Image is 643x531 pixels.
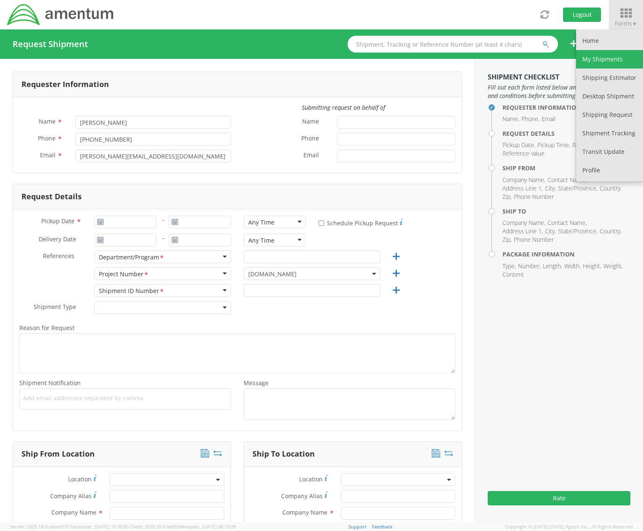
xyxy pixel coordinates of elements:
[21,193,82,201] h3: Request Details
[488,491,630,505] button: Rate
[348,523,367,530] a: Support
[502,184,543,193] li: Address Line 1
[502,176,545,184] li: Company Name
[600,227,622,235] li: Country
[248,218,274,227] div: Any Time
[299,475,323,483] span: Location
[19,379,81,387] span: Shipment Notification
[576,124,643,143] a: Shipment Tracking
[99,253,165,262] div: Department/Program
[502,149,545,158] li: Reference value
[39,235,76,245] span: Delivery Date
[518,262,541,270] li: Number
[600,184,622,193] li: Country
[576,161,643,180] a: Profile
[558,184,598,193] li: State/Province
[39,117,56,125] span: Name
[576,50,643,69] a: My Shipments
[43,252,74,260] span: References
[19,324,74,332] span: Reason for Request
[547,219,587,227] li: Contact Name
[282,508,327,516] span: Company Name
[303,151,319,161] span: Email
[502,262,516,270] li: Type
[632,20,637,27] span: ▼
[6,3,115,26] img: dyn-intl-logo-049831509241104b2a82.png
[51,508,96,516] span: Company Name
[319,220,324,226] input: Schedule Pickup Request
[21,80,109,89] h3: Requester Information
[301,134,319,144] span: Phone
[502,251,630,257] h4: Package Information
[502,270,524,279] li: Content
[558,227,598,235] li: State/Province
[21,450,95,458] h3: Ship From Location
[281,492,323,500] span: Company Alias
[10,523,128,530] span: Server: 2025.18.0-a0edd1917ac
[252,450,315,458] h3: Ship To Location
[563,8,601,22] button: Logout
[576,143,643,161] a: Transit Update
[130,523,236,530] span: Client: 2025.18.0-0e69584
[41,217,74,225] span: Pickup Date
[502,219,545,227] li: Company Name
[576,69,643,87] a: Shipping Estimator
[576,32,643,50] a: Home
[68,475,92,483] span: Location
[537,141,570,149] li: Pickup Time
[615,19,637,27] span: Forms
[502,141,535,149] li: Pickup Date
[502,130,630,137] h4: Request Details
[576,106,643,124] a: Shipping Request
[184,523,236,530] span: master, [DATE] 08:10:29
[348,36,558,53] input: Shipment, Tracking or Reference Number (at least 4 chars)
[521,115,539,123] li: Phone
[583,262,601,270] li: Height
[244,379,268,387] span: Message
[248,236,274,245] div: Any Time
[40,151,56,159] span: Email
[505,523,633,530] span: Copyright © [DATE]-[DATE] Agistix Inc., All Rights Reserved
[542,115,555,123] li: Email
[603,262,623,270] li: Weight
[502,165,630,171] h4: Ship From
[34,303,76,312] span: Shipment Type
[502,104,630,111] h4: Requester Information
[502,208,630,214] h4: Ship To
[545,184,556,193] li: City
[99,270,149,279] div: Project Number
[543,262,562,270] li: Length
[302,103,385,111] i: Submitting request on behalf of
[488,83,630,100] span: Fill out each form listed below and agree to the terms and conditions before submitting
[244,267,380,280] span: 4878.00.01.C.0006.100.XXX
[502,227,543,235] li: Address Line 1
[23,394,227,402] span: Add email addresses separated by comma
[576,87,643,106] a: Desktop Shipment
[50,492,92,500] span: Company Alias
[319,217,403,227] label: Schedule Pickup Request
[38,134,56,142] span: Phone
[488,74,630,81] h3: Shipment Checklist
[372,523,393,530] a: Feedback
[77,523,128,530] span: master, [DATE] 10:10:00
[564,262,581,270] li: Width
[302,117,319,127] span: Name
[514,193,554,201] li: Phone Number
[13,40,88,49] h4: Request Shipment
[572,141,614,149] li: Reference type
[502,115,519,123] li: Name
[99,287,165,296] div: Shipment ID Number
[502,193,512,201] li: Zip
[514,235,554,244] li: Phone Number
[502,235,512,244] li: Zip
[547,176,587,184] li: Contact Name
[248,270,376,278] span: 4878.00.01.C.0006.100.XXX
[545,227,556,235] li: City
